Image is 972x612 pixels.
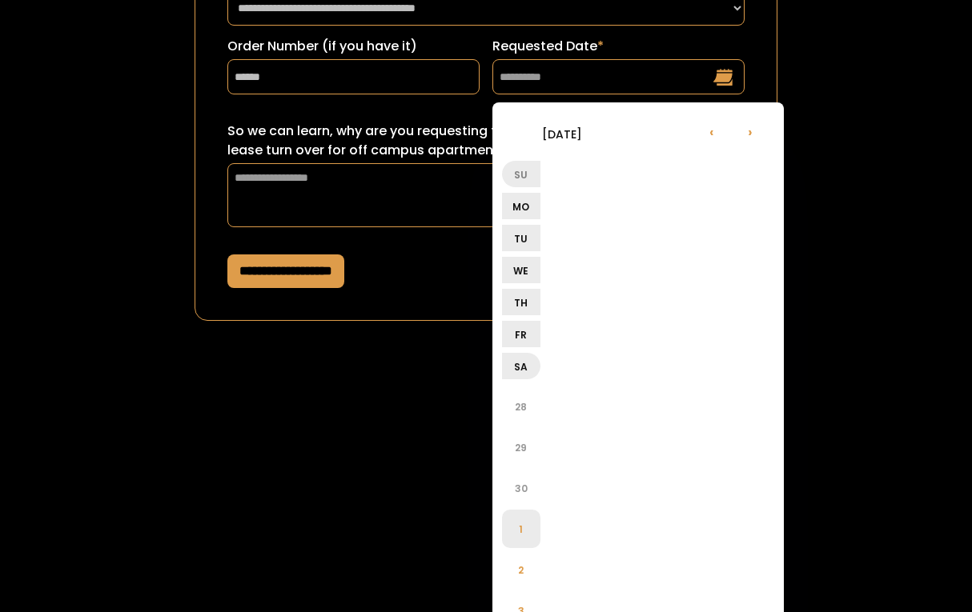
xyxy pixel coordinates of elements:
[502,161,540,187] li: Su
[731,112,769,150] li: ›
[502,428,540,466] li: 29
[502,289,540,315] li: Th
[502,550,540,589] li: 2
[502,114,622,153] li: [DATE]
[227,37,480,56] label: Order Number (if you have it)
[227,122,745,160] label: So we can learn, why are you requesting this date? (ex: sorority recruitment, lease turn over for...
[502,353,540,379] li: Sa
[502,321,540,347] li: Fr
[502,193,540,219] li: Mo
[492,37,745,56] label: Requested Date
[502,510,540,548] li: 1
[693,112,731,150] li: ‹
[502,469,540,507] li: 30
[502,225,540,251] li: Tu
[502,387,540,426] li: 28
[502,257,540,283] li: We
